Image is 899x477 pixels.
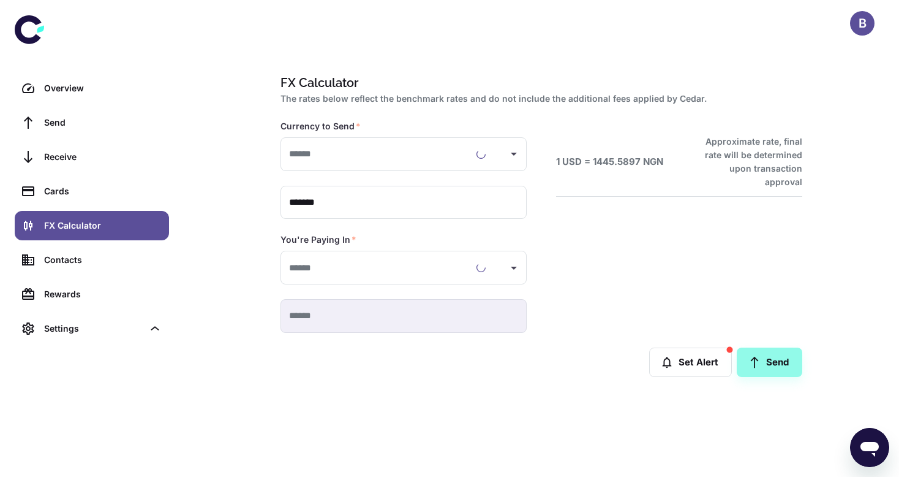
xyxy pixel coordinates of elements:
div: Settings [44,322,143,335]
div: Cards [44,185,162,198]
a: Send [737,348,802,377]
label: Currency to Send [280,120,361,132]
div: FX Calculator [44,219,162,232]
a: Rewards [15,280,169,309]
iframe: Button to launch messaging window, conversation in progress [850,428,889,467]
h6: 1 USD = 1445.5897 NGN [556,155,663,169]
button: Open [505,259,522,277]
div: Receive [44,150,162,164]
div: Contacts [44,253,162,267]
button: Open [505,145,522,162]
a: Send [15,108,169,137]
button: B [850,11,875,36]
div: Send [44,116,162,129]
div: Rewards [44,288,162,301]
a: FX Calculator [15,211,169,240]
a: Overview [15,74,169,103]
a: Contacts [15,245,169,275]
h6: Approximate rate, final rate will be determined upon transaction approval [691,135,802,189]
h1: FX Calculator [280,74,797,92]
div: Overview [44,82,162,95]
div: Settings [15,314,169,343]
label: You're Paying In [280,234,356,246]
a: Cards [15,177,169,206]
a: Receive [15,142,169,172]
button: Set Alert [649,348,732,377]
